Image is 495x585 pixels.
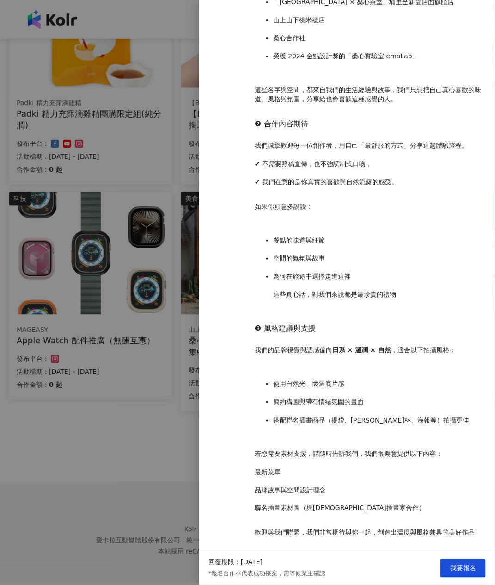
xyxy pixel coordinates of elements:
[255,141,481,187] p: 我們誠摯歡迎每一位創作者，用自己「最舒服的方式」分享這趟體驗旅程。 ✔ 不需要照稿宣傳，也不強調制式口吻， ✔ 我們在意的是你真實的喜歡與自然流露的感受。
[273,380,481,389] li: 使用自然光、懷舊底片感
[255,346,481,355] p: 我們的品牌視覺與語感偏向 ，適合以下拍攝風格：
[255,202,481,212] p: 如果你願意多說說：
[208,570,326,578] p: *報名合作不代表成功接案，需等候業主確認
[255,529,481,538] p: 歡迎與我們聯繫，我們非常期待與你一起，創造出溫度與風格兼具的美好作品
[332,346,391,354] strong: 日系 × 溫潤 × 自然
[255,449,481,513] p: 若您需要素材支援，請隨時告訴我們，我們很樂意提供以下內容： 最新菜單 品牌故事與空間設計理念 聯名插畫素材圖（與[DEMOGRAPHIC_DATA]插畫家合作）
[273,34,481,43] li: 桑心合作社
[273,52,481,61] li: 榮獲 2024 金點設計獎的「桑心實驗室 emoLab」
[273,416,481,425] li: 搭配聯名插畫商品（提袋、[PERSON_NAME]杯、海報等）拍攝更佳
[255,119,481,129] h3: ❷ 合作內容期待
[273,398,481,407] li: 簡約構圖與帶有情緒氛圍的畫面
[440,559,486,578] button: 我要報名
[255,86,481,104] p: 這些名字與空間，都來自我們的生活經驗與故事，我們只想把自己真心喜歡的味道、風格與氛圍，分享給也會喜歡這種感覺的人。
[273,236,481,245] li: 餐點的味道與細節
[255,324,481,333] h3: ❸ 風格建議與支援
[273,272,481,299] li: 為何在旅途中選擇走進這裡 這些真心話，對我們來說都是最珍貴的禮物
[450,565,476,572] span: 我要報名
[273,16,481,25] li: 山上山下桃米總店
[208,558,263,567] p: 回覆期限：[DATE]
[273,254,481,263] li: 空間的氣氛與故事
